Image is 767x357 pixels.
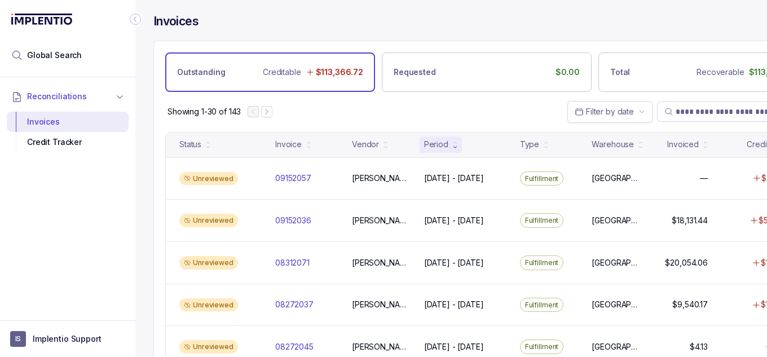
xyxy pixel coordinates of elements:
div: Unreviewed [179,298,238,312]
div: Vendor [352,139,379,150]
div: Credit Tracker [16,132,120,152]
div: Collapse Icon [129,12,142,26]
p: Outstanding [177,67,225,78]
h4: Invoices [153,14,199,29]
p: [PERSON_NAME] [352,215,411,226]
p: $4.13 [690,341,708,352]
p: [DATE] - [DATE] [424,299,484,310]
p: [GEOGRAPHIC_DATA] [592,341,641,352]
button: Date Range Picker [567,101,653,122]
p: [DATE] - [DATE] [424,257,484,268]
div: Reconciliations [7,109,129,155]
search: Date Range Picker [575,106,634,117]
span: Global Search [27,50,82,61]
p: 09152057 [275,173,311,184]
button: Reconciliations [7,84,129,109]
p: [PERSON_NAME] [352,299,411,310]
p: 09152036 [275,215,311,226]
div: Period [424,139,448,150]
p: Showing 1-30 of 143 [167,106,241,117]
p: Fulfillment [525,341,559,352]
div: Warehouse [592,139,634,150]
p: [PERSON_NAME] [352,173,411,184]
p: 08312071 [275,257,310,268]
p: $113,366.72 [316,67,363,78]
p: $18,131.44 [672,215,708,226]
p: Fulfillment [525,173,559,184]
p: 08272045 [275,341,314,352]
p: Fulfillment [525,299,559,311]
button: Next Page [261,106,272,117]
div: Status [179,139,201,150]
span: Filter by date [586,107,634,116]
p: [DATE] - [DATE] [424,341,484,352]
div: Unreviewed [179,214,238,227]
p: [DATE] - [DATE] [424,173,484,184]
div: Unreviewed [179,256,238,270]
span: Reconciliations [27,91,87,102]
span: User initials [10,331,26,347]
p: $0.00 [556,67,580,78]
p: Implentio Support [33,333,102,345]
p: — [700,173,708,184]
div: Invoiced [667,139,699,150]
p: $9,540.17 [672,299,708,310]
p: 08272037 [275,299,314,310]
p: [GEOGRAPHIC_DATA] [592,173,641,184]
p: [PERSON_NAME] [352,257,411,268]
p: Recoverable [697,67,744,78]
p: [GEOGRAPHIC_DATA] [592,257,641,268]
p: Creditable [263,67,301,78]
p: Fulfillment [525,215,559,226]
p: Fulfillment [525,257,559,268]
button: User initialsImplentio Support [10,331,125,347]
p: Total [610,67,630,78]
p: [GEOGRAPHIC_DATA] [592,215,641,226]
div: Invoices [16,112,120,132]
p: Requested [394,67,436,78]
p: [DATE] - [DATE] [424,215,484,226]
p: [GEOGRAPHIC_DATA] [592,299,641,310]
div: Remaining page entries [167,106,241,117]
div: Invoice [275,139,302,150]
p: $20,054.06 [665,257,708,268]
div: Unreviewed [179,172,238,186]
p: [PERSON_NAME] [352,341,411,352]
div: Type [520,139,539,150]
div: Unreviewed [179,340,238,354]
